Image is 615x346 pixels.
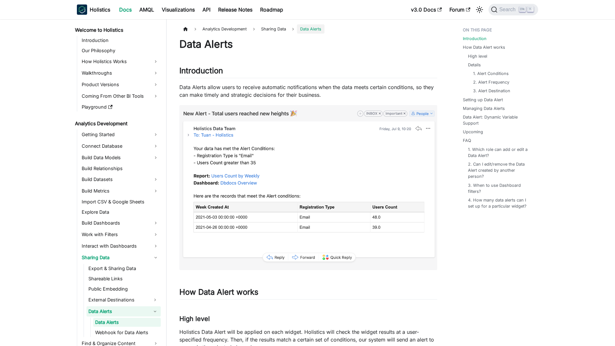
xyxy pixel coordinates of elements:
a: Introduction [463,36,487,42]
button: Search (Ctrl+K) [488,4,538,15]
a: 3. When to use Dashboard filters? [468,182,532,194]
a: Public Embedding [86,284,161,293]
a: Home page [179,24,192,34]
a: Walkthroughs [80,68,161,78]
a: Analytics Development [73,119,161,128]
a: API [199,4,214,15]
a: Export & Sharing Data [86,264,161,273]
h3: High level [179,315,437,323]
a: Build Data Models [80,152,161,163]
a: Import CSV & Google Sheets [80,197,161,206]
a: Product Versions [80,79,161,90]
a: Explore Data [80,208,161,217]
button: Switch between dark and light mode (currently light mode) [474,4,485,15]
a: 1. Which role can add or edit a Data Alert? [468,146,532,159]
a: Connect Database [80,141,161,151]
button: Collapse sidebar category 'Data Alerts' [149,306,161,317]
a: Our Philosophy [80,46,161,55]
a: v3.0 Docs [407,4,446,15]
a: High level [468,53,487,59]
a: Getting Started [80,129,161,140]
a: 3. Alert Destination [473,88,510,94]
a: Docs [115,4,135,15]
span: Sharing Data [258,24,289,34]
a: Sharing Data [80,252,161,263]
a: Visualizations [158,4,199,15]
a: Managing Data Alerts [463,105,505,111]
a: Upcoming [463,129,483,135]
a: 2. Can I edit/remove the Data Alert created by another person? [468,161,532,180]
img: Holistics [77,4,87,15]
a: 2. Alert Frequency [473,79,509,85]
nav: Breadcrumbs [179,24,437,34]
a: AMQL [135,4,158,15]
a: Forum [446,4,474,15]
a: Data Alerts [86,306,149,317]
a: How Data Alert works [463,44,505,50]
a: Data Alert: Dynamic Variable Support [463,114,534,126]
a: Webhook for Data Alerts [93,328,161,337]
a: Introduction [80,36,161,45]
b: Holistics [90,6,110,13]
a: Build Metrics [80,186,161,196]
a: Playground [80,103,161,111]
a: FAQ [463,137,471,144]
span: Search [497,7,520,12]
a: 4. How many data alerts can I set up for a particular widget? [468,197,532,209]
h2: How Data Alert works [179,287,437,300]
a: Build Dashboards [80,218,161,228]
a: How Holistics Works [80,56,161,67]
a: External Destinations [86,295,149,305]
a: HolisticsHolistics [77,4,110,15]
h2: Introduction [179,66,437,78]
a: Data Alerts [93,318,161,327]
p: Data Alerts allow users to receive automatic notifications when the data meets certain conditions... [179,83,437,99]
img: Example of an email alert [179,105,437,270]
a: Welcome to Holistics [73,26,161,35]
nav: Docs sidebar [70,19,167,346]
a: Setting up Data Alert [463,97,503,103]
a: Build Datasets [80,174,161,185]
h1: Data Alerts [179,38,437,51]
a: Roadmap [256,4,287,15]
span: Analytics Development [199,24,250,34]
a: Work with Filters [80,229,161,240]
button: Expand sidebar category 'External Destinations' [149,295,161,305]
span: Data Alerts [297,24,324,34]
a: 1. Alert Conditions [473,70,509,77]
a: Shareable Links [86,274,161,283]
a: Interact with Dashboards [80,241,161,251]
a: Details [468,62,481,68]
a: Coming From Other BI Tools [80,91,161,101]
a: Build Relationships [80,164,161,173]
a: Release Notes [214,4,256,15]
kbd: K [527,6,534,12]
